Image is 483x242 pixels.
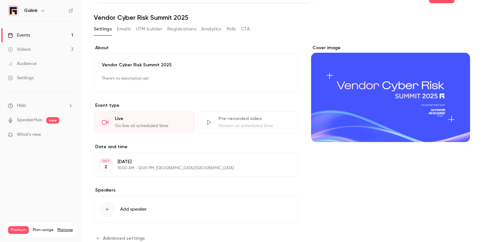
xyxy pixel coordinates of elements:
[197,111,298,133] div: Pre-recorded videoStream at scheduled time
[241,24,250,34] button: CTA
[94,45,298,51] label: About
[94,187,298,193] label: Speakers
[8,46,31,53] div: Videos
[94,14,470,21] h1: Vendor Cyber Risk Summit 2025
[94,144,298,150] label: Date and time
[120,206,147,213] span: Add speaker
[8,102,73,109] li: help-dropdown-opener
[100,159,112,163] div: OCT
[17,131,41,138] span: What's new
[94,196,298,223] button: Add speaker
[8,32,30,38] div: Events
[219,115,290,122] div: Pre-recorded video
[219,123,290,129] div: Stream at scheduled time
[136,24,162,34] button: UTM builder
[102,73,290,84] p: There's no description yet
[115,123,187,129] div: Go live at scheduled time
[115,115,187,122] div: Live
[311,45,470,51] label: Cover image
[8,5,18,16] img: Galink
[118,159,264,165] p: [DATE]
[46,117,59,124] span: new
[94,102,298,109] p: Event type
[17,117,42,124] a: SpeakerHub
[103,235,145,242] span: Advanced settings
[105,164,107,170] p: 2
[8,226,29,234] span: Premium
[167,24,196,34] button: Registrations
[24,7,38,14] h6: Galink
[57,227,73,233] a: Manage
[8,60,37,67] div: Audience
[118,166,264,171] p: 10:00 AM - 12:00 PM, [GEOGRAPHIC_DATA]/[GEOGRAPHIC_DATA]
[94,111,195,133] div: LiveGo live at scheduled time
[17,102,26,109] span: Help
[94,24,112,34] button: Settings
[117,24,130,34] button: Emails
[311,45,470,142] section: Cover image
[201,24,221,34] button: Analytics
[33,227,53,233] span: Plan usage
[227,24,236,34] button: Polls
[8,75,34,81] div: Settings
[102,62,290,68] p: Vendor Cyber Risk Summit 2025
